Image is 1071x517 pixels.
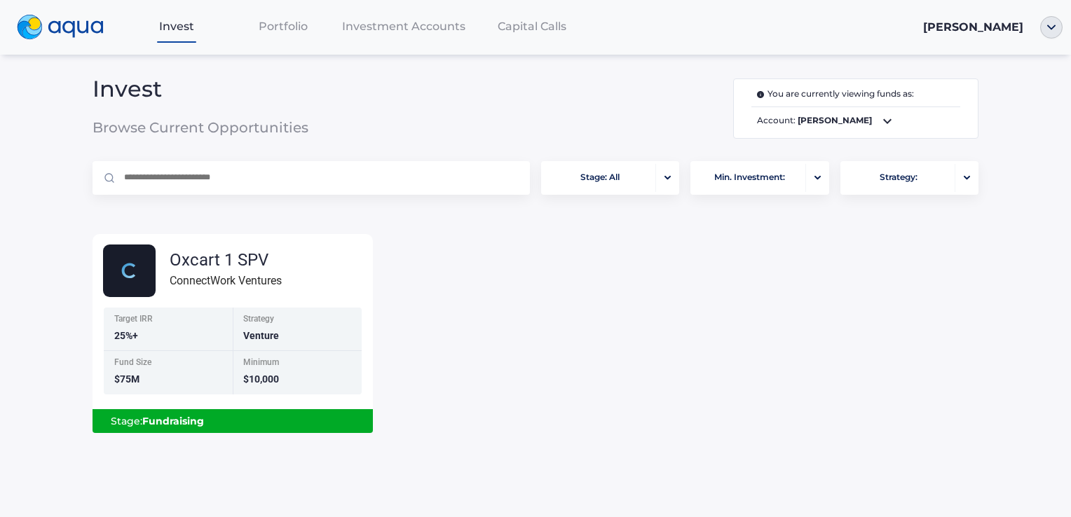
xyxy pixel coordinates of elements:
[814,175,821,180] img: portfolio-arrow
[243,358,353,370] div: Minimum
[170,272,282,289] div: ConnectWork Ventures
[757,88,914,101] span: You are currently viewing funds as:
[142,415,204,427] b: Fundraising
[230,12,336,41] a: Portfolio
[880,164,917,191] span: Strategy:
[114,373,139,385] span: $75M
[714,164,785,191] span: Min. Investment:
[114,315,224,326] div: Target IRR
[243,330,279,341] span: Venture
[93,82,388,96] span: Invest
[751,113,960,130] span: Account:
[243,315,353,326] div: Strategy
[964,175,970,180] img: portfolio-arrow
[342,20,465,33] span: Investment Accounts
[114,330,138,341] span: 25%+
[580,164,620,191] span: Stage: All
[123,12,230,41] a: Invest
[243,373,279,385] span: $10,000
[498,20,566,33] span: Capital Calls
[17,15,104,40] img: logo
[259,20,308,33] span: Portfolio
[798,115,872,125] b: [PERSON_NAME]
[541,161,679,195] button: Stage: Allportfolio-arrow
[1040,16,1063,39] img: ellipse
[104,173,114,183] img: Magnifier
[104,409,362,433] div: Stage:
[114,358,224,370] div: Fund Size
[336,12,471,41] a: Investment Accounts
[840,161,978,195] button: Strategy:portfolio-arrow
[471,12,593,41] a: Capital Calls
[159,20,194,33] span: Invest
[93,120,388,135] span: Browse Current Opportunities
[690,161,828,195] button: Min. Investment:portfolio-arrow
[664,175,671,180] img: portfolio-arrow
[103,244,156,297] img: CharlieFund.svg
[170,251,282,268] div: Oxcart 1 SPV
[8,11,123,43] a: logo
[923,20,1023,34] span: [PERSON_NAME]
[757,91,768,98] img: i.svg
